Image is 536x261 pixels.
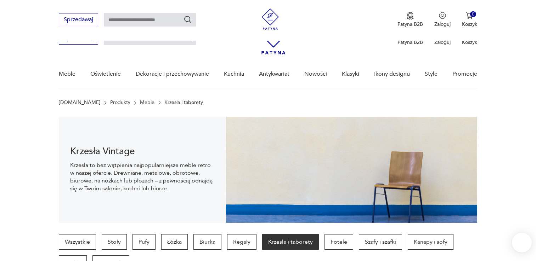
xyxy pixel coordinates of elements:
p: Koszyk [462,21,477,28]
a: Promocje [452,60,477,88]
a: Kuchnia [224,60,244,88]
a: Szafy i szafki [359,234,402,250]
a: Biurka [193,234,221,250]
img: bc88ca9a7f9d98aff7d4658ec262dcea.jpg [226,117,477,223]
a: Ikona medaluPatyna B2B [397,12,423,28]
a: Ikony designu [374,60,410,88]
p: Krzesła to bez wątpienia najpopularniejsze meble retro w naszej ofercie. Drewniane, metalowe, obr... [70,161,215,192]
a: Pufy [132,234,156,250]
a: Style [425,60,438,88]
p: Zaloguj [434,39,451,46]
a: Klasyki [342,60,359,88]
a: Łóżka [161,234,188,250]
img: Patyna - sklep z meblami i dekoracjami vintage [260,8,281,30]
button: Patyna B2B [397,12,423,28]
p: Patyna B2B [397,21,423,28]
a: Regały [227,234,256,250]
a: Fotele [325,234,353,250]
p: Zaloguj [434,21,451,28]
a: Stoły [102,234,127,250]
button: 0Koszyk [462,12,477,28]
a: Oświetlenie [90,60,121,88]
div: 0 [470,11,476,17]
button: Szukaj [184,15,192,24]
a: [DOMAIN_NAME] [59,100,100,105]
a: Sprzedawaj [59,36,98,41]
p: Krzesła i taborety [164,100,203,105]
iframe: Smartsupp widget button [512,233,532,253]
a: Produkty [110,100,130,105]
a: Kanapy i sofy [408,234,453,250]
a: Antykwariat [259,60,289,88]
a: Sprzedawaj [59,18,98,23]
h1: Krzesła Vintage [70,147,215,156]
a: Wszystkie [59,234,96,250]
a: Krzesła i taborety [262,234,319,250]
button: Sprzedawaj [59,13,98,26]
a: Meble [59,60,75,88]
button: Zaloguj [434,12,451,28]
img: Ikona medalu [407,12,414,20]
a: Nowości [304,60,327,88]
img: Ikona koszyka [466,12,473,19]
img: Ikonka użytkownika [439,12,446,19]
p: Koszyk [462,39,477,46]
p: Patyna B2B [397,39,423,46]
a: Meble [140,100,154,105]
a: Dekoracje i przechowywanie [136,60,209,88]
